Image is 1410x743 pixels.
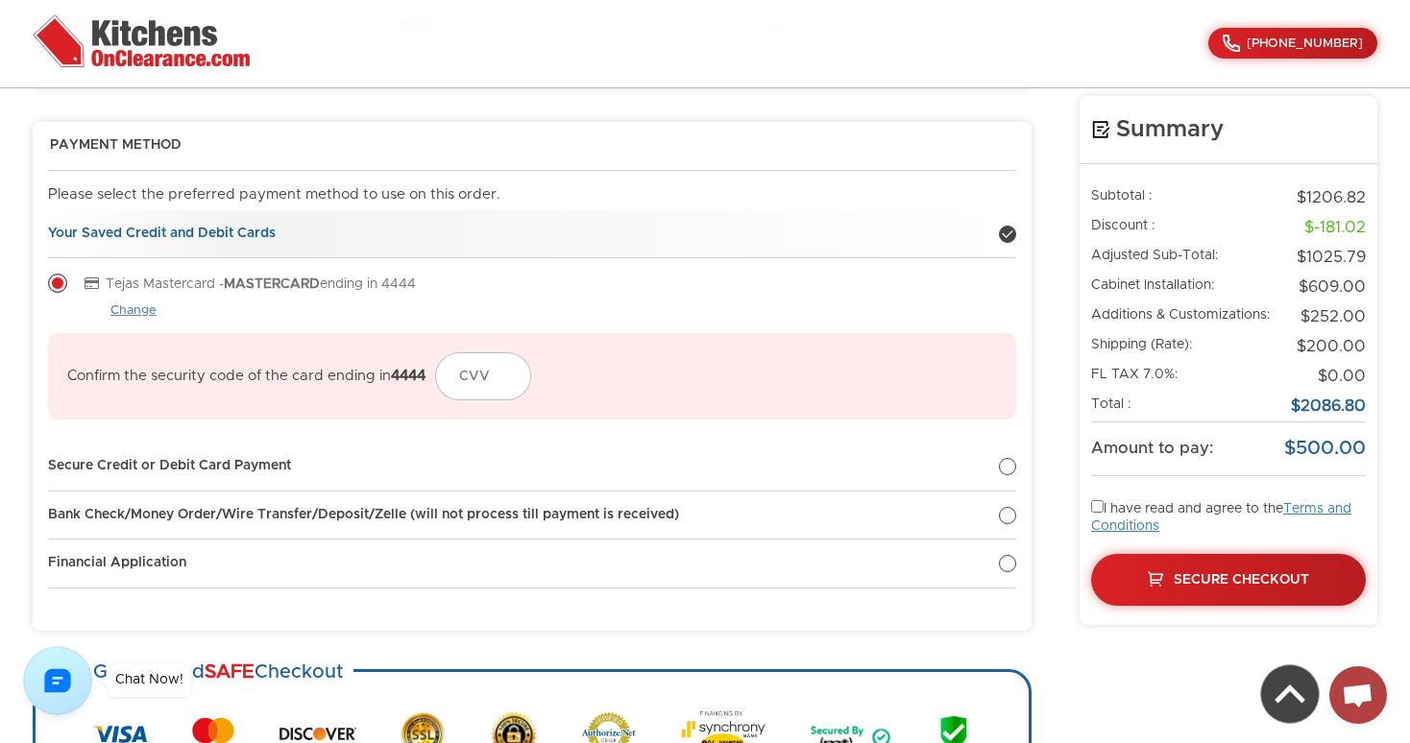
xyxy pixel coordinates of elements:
img: Visa [93,726,147,743]
span: Secure Checkout [1174,573,1309,587]
h4: Summary [1091,115,1366,144]
span: $609.00 [1299,279,1366,295]
strong: MASTERCARD [224,277,320,291]
td: Total : [1091,392,1280,421]
td: Amount to pay: [1091,421,1280,475]
p: Please select the preferred payment method to use on this order. [48,186,1016,204]
span: [PHONE_NUMBER] [1247,37,1363,50]
input: CVV [435,352,531,400]
td: FL TAX 7.0%: [1091,362,1280,392]
strong: 4444 [391,369,425,383]
td: Subtotal : [1091,183,1280,213]
a: Secure Credit or Debit Card Payment [48,443,1016,491]
strong: Bank Check/Money Order/Wire Transfer/Deposit/Zelle (will not process till payment is received) [48,508,679,521]
span: $200.00 [1297,339,1366,354]
strong: SAFE [205,661,255,681]
img: Back to top [1261,665,1319,723]
td: Adjusted Sub-Total: [1091,243,1280,273]
td: Discount : [1091,213,1280,243]
p: Confirm the security code of the card ending in [67,368,425,386]
td: Cabinet Installation: [1091,273,1280,302]
span: $1206.82 [1297,190,1366,205]
img: Kitchens On Clearance [33,14,250,67]
span: $500.00 [1284,439,1366,458]
span: $252.00 [1301,309,1366,324]
a: Secure Checkout [1091,554,1366,606]
span: $1025.79 [1297,250,1366,265]
strong: Financial Application [48,556,186,569]
a: Change [110,303,157,319]
a: Bank Check/Money Order/Wire Transfer/Deposit/Zelle (will not process till payment is received) [48,491,1016,540]
span: Payment Method [50,137,182,155]
a: Open chat [1329,666,1387,724]
div: Chat Now! [115,673,183,686]
td: Shipping (Rate): [1091,332,1280,362]
h3: Guaranteed Checkout [84,650,353,693]
td: Additions & Customizations: [1091,302,1280,332]
span: $0.00 [1318,369,1366,384]
a: Terms and Conditions [1091,502,1351,533]
a: Your Saved Credit and Debit Cards [48,210,1016,259]
label: Tejas Mastercard - ending in 4444 [77,277,416,291]
strong: Secure Credit or Debit Card Payment [48,459,291,472]
img: Chat with us [23,646,92,715]
span: $-181.02 [1304,220,1366,235]
b: $2086.80 [1291,398,1366,414]
div: I have read and agree to the [1091,500,1366,606]
a: Financial Application [48,539,1016,588]
strong: Your Saved Credit and Debit Cards [48,227,276,240]
a: [PHONE_NUMBER] [1208,28,1377,59]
